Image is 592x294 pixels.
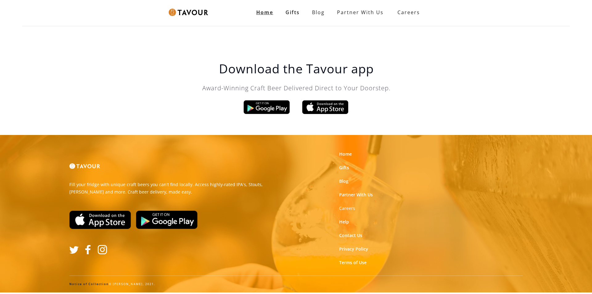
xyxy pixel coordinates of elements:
[331,6,390,18] a: partner with us
[250,6,279,18] a: Home
[390,4,425,21] a: Careers
[69,282,109,286] a: Notice of Collection
[339,259,367,266] a: Terms of Use
[339,219,349,225] a: Help
[339,205,355,211] strong: Careers
[339,246,368,252] a: Privacy Policy
[339,151,352,157] a: Home
[256,9,273,16] strong: Home
[339,192,373,198] a: Partner With Us
[306,6,331,18] a: Blog
[339,232,362,239] a: Contact Us
[173,84,420,93] p: Award-Winning Craft Beer Delivered Direct to Your Doorstep.
[279,6,306,18] a: Gifts
[339,205,355,211] a: Careers
[339,178,348,184] a: Blog
[173,61,420,76] h1: Download the Tavour app
[397,6,420,18] strong: Careers
[69,282,523,286] div: © [PERSON_NAME], 2021.
[69,181,291,196] p: Fill your fridge with unique craft beers you can't find locally. Access highly-rated IPA's, Stout...
[339,165,349,171] a: Gifts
